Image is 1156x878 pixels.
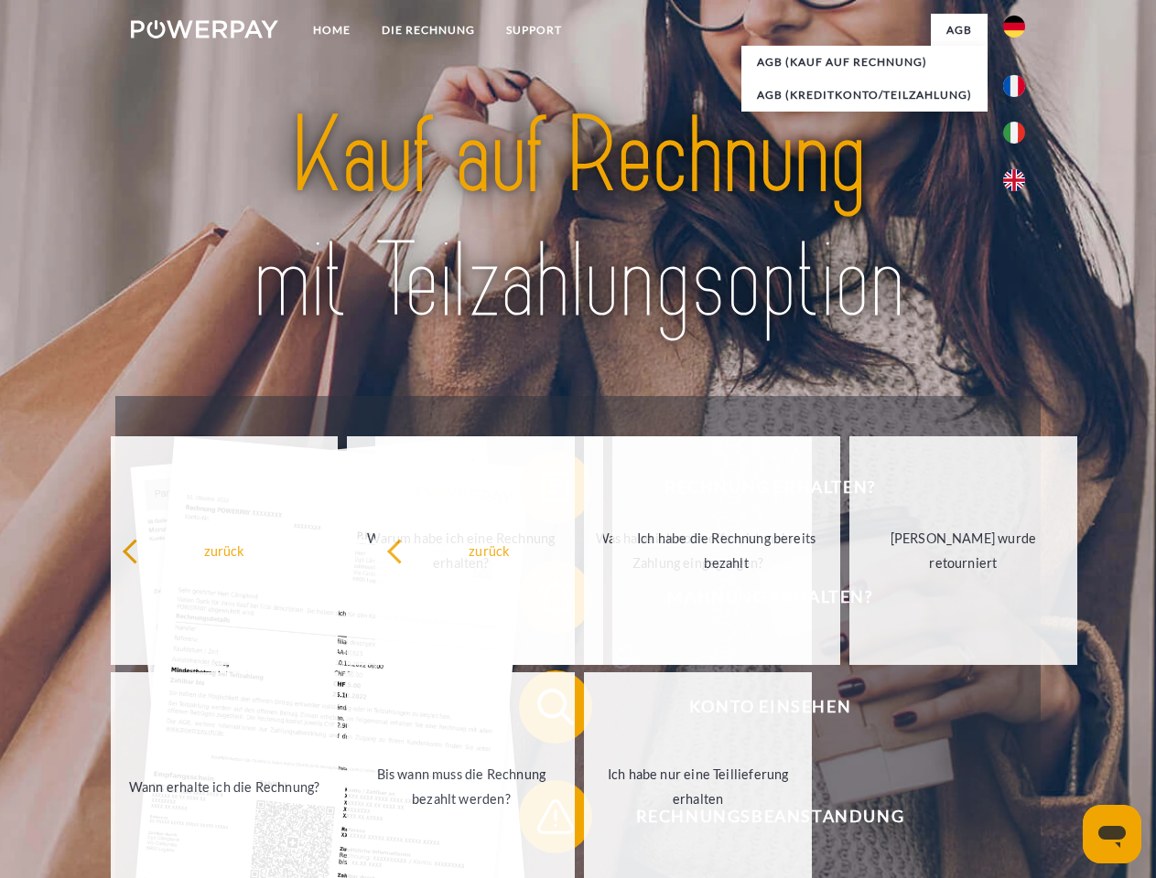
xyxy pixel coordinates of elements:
[386,538,592,562] div: zurück
[297,14,366,47] a: Home
[1083,805,1141,863] iframe: Schaltfläche zum Öffnen des Messaging-Fensters
[623,526,829,575] div: Ich habe die Rechnung bereits bezahlt
[491,14,578,47] a: SUPPORT
[931,14,988,47] a: agb
[1003,169,1025,191] img: en
[1003,75,1025,97] img: fr
[860,526,1066,575] div: [PERSON_NAME] wurde retourniert
[366,14,491,47] a: DIE RECHNUNG
[122,774,328,798] div: Wann erhalte ich die Rechnung?
[122,538,328,562] div: zurück
[1003,122,1025,144] img: it
[358,762,564,811] div: Bis wann muss die Rechnung bezahlt werden?
[131,20,278,38] img: logo-powerpay-white.svg
[1003,16,1025,37] img: de
[595,762,801,811] div: Ich habe nur eine Teillieferung erhalten
[741,46,988,79] a: AGB (Kauf auf Rechnung)
[175,88,981,350] img: title-powerpay_de.svg
[741,79,988,112] a: AGB (Kreditkonto/Teilzahlung)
